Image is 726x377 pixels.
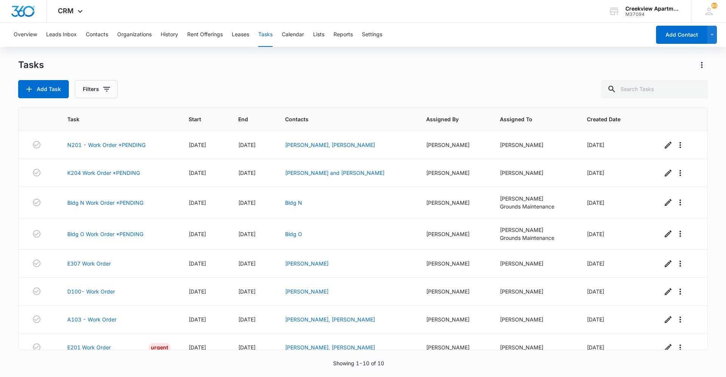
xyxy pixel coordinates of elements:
[625,12,681,17] div: account id
[587,316,604,323] span: [DATE]
[625,6,681,12] div: account name
[189,288,206,295] span: [DATE]
[500,343,569,351] div: [PERSON_NAME]
[587,170,604,176] span: [DATE]
[238,288,256,295] span: [DATE]
[285,316,375,323] a: [PERSON_NAME], [PERSON_NAME]
[426,115,471,123] span: Assigned By
[426,260,482,267] div: [PERSON_NAME]
[67,343,111,351] a: E201 Work Order
[711,3,717,9] div: notifications count
[426,141,482,149] div: [PERSON_NAME]
[117,23,152,47] button: Organizations
[334,23,353,47] button: Reports
[67,169,140,177] a: K204 Work Order *PENDING
[696,59,708,71] button: Actions
[238,142,256,148] span: [DATE]
[500,260,569,267] div: [PERSON_NAME]
[500,195,569,202] div: [PERSON_NAME]
[14,23,37,47] button: Overview
[313,23,324,47] button: Lists
[285,142,375,148] a: [PERSON_NAME], [PERSON_NAME]
[362,23,382,47] button: Settings
[500,234,569,242] div: Grounds Maintenance
[67,199,143,207] a: Bldg N Work Order *PENDING
[285,288,329,295] a: [PERSON_NAME]
[500,115,558,123] span: Assigned To
[58,7,74,15] span: CRM
[67,141,146,149] a: N201 - Work Order *PENDING
[67,315,116,323] a: A103 - Work Order
[285,260,329,267] a: [PERSON_NAME]
[238,316,256,323] span: [DATE]
[189,199,206,206] span: [DATE]
[426,199,482,207] div: [PERSON_NAME]
[258,23,273,47] button: Tasks
[285,170,385,176] a: [PERSON_NAME] and [PERSON_NAME]
[500,226,569,234] div: [PERSON_NAME]
[238,231,256,237] span: [DATE]
[238,170,256,176] span: [DATE]
[149,343,171,352] div: Urgent
[238,199,256,206] span: [DATE]
[189,231,206,237] span: [DATE]
[587,288,604,295] span: [DATE]
[587,231,604,237] span: [DATE]
[601,80,708,98] input: Search Tasks
[187,23,223,47] button: Rent Offerings
[426,287,482,295] div: [PERSON_NAME]
[285,231,302,237] a: Bldg O
[500,287,569,295] div: [PERSON_NAME]
[238,344,256,351] span: [DATE]
[656,26,707,44] button: Add Contact
[189,316,206,323] span: [DATE]
[18,59,44,71] h1: Tasks
[189,170,206,176] span: [DATE]
[238,115,256,123] span: End
[67,287,115,295] a: D100- Work Order
[587,344,604,351] span: [DATE]
[67,260,111,267] a: E307 Work Order
[232,23,249,47] button: Leases
[285,115,397,123] span: Contacts
[67,230,143,238] a: Bldg O Work Order *PENDING
[46,23,77,47] button: Leads Inbox
[161,23,178,47] button: History
[500,315,569,323] div: [PERSON_NAME]
[282,23,304,47] button: Calendar
[189,142,206,148] span: [DATE]
[285,344,375,351] a: [PERSON_NAME], [PERSON_NAME]
[500,141,569,149] div: [PERSON_NAME]
[86,23,108,47] button: Contacts
[426,230,482,238] div: [PERSON_NAME]
[189,344,206,351] span: [DATE]
[426,169,482,177] div: [PERSON_NAME]
[587,115,633,123] span: Created Date
[333,359,384,367] p: Showing 1-10 of 10
[587,142,604,148] span: [DATE]
[500,169,569,177] div: [PERSON_NAME]
[18,80,69,98] button: Add Task
[75,80,118,98] button: Filters
[587,260,604,267] span: [DATE]
[500,202,569,210] div: Grounds Maintenance
[189,260,206,267] span: [DATE]
[426,315,482,323] div: [PERSON_NAME]
[711,3,717,9] span: 83
[189,115,209,123] span: Start
[238,260,256,267] span: [DATE]
[426,343,482,351] div: [PERSON_NAME]
[587,199,604,206] span: [DATE]
[67,115,159,123] span: Task
[285,199,302,206] a: Bldg N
